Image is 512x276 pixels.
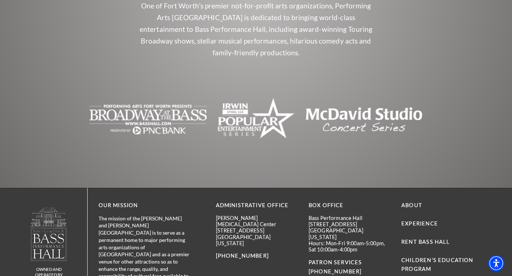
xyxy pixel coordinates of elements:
p: BOX OFFICE [309,201,390,210]
a: Experience [401,220,438,227]
p: [GEOGRAPHIC_DATA][US_STATE] [216,234,298,247]
a: Text logo for "McDavid Studio Concert Series" in a clean, modern font. - open in a new tab [305,114,423,123]
img: The image is completely blank with no visible content. [218,95,294,144]
a: Children's Education Program [401,257,473,272]
p: [STREET_ADDRESS] [216,227,298,234]
div: Accessibility Menu [488,255,504,271]
p: Administrative Office [216,201,298,210]
a: Rent Bass Hall [401,239,450,245]
p: [PERSON_NAME][MEDICAL_DATA] Center [216,215,298,228]
a: The image is completely blank with no visible content. - open in a new tab [218,114,294,123]
a: The image is blank or empty. - open in a new tab [89,114,207,123]
p: [GEOGRAPHIC_DATA][US_STATE] [309,227,390,240]
p: [PHONE_NUMBER] [216,251,298,261]
p: OUR MISSION [99,201,190,210]
img: Text logo for "McDavid Studio Concert Series" in a clean, modern font. [305,98,423,142]
p: Hours: Mon-Fri 9:00am-5:00pm, Sat 10:00am-4:00pm [309,240,390,253]
img: The image is blank or empty. [89,98,207,142]
p: [STREET_ADDRESS] [309,221,390,227]
a: About [401,202,422,208]
p: Bass Performance Hall [309,215,390,221]
img: owned and operated by Performing Arts Fort Worth, A NOT-FOR-PROFIT 501(C)3 ORGANIZATION [30,207,67,261]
